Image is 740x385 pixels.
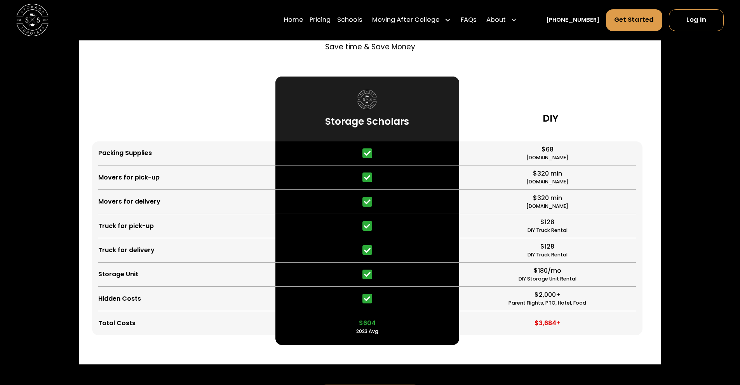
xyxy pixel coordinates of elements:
[535,290,561,300] div: $2,000+
[543,112,559,125] h3: DIY
[534,266,561,275] div: $180/mo
[372,16,440,25] div: Moving After College
[98,270,138,279] div: Storage Unit
[508,300,586,307] div: Parent Flights, PTO, Hotel, Food
[486,16,506,25] div: About
[526,203,568,210] div: [DOMAIN_NAME]
[483,9,521,31] div: About
[356,328,378,335] div: 2023 Avg
[540,242,554,251] div: $128
[519,275,576,283] div: DIY Storage Unit Rental
[461,9,477,31] a: FAQs
[669,9,724,31] a: Log In
[310,9,331,31] a: Pricing
[284,9,303,31] a: Home
[16,4,49,36] img: Storage Scholars main logo
[98,148,152,158] div: Packing Supplies
[325,42,415,52] p: Save time & Save Money
[325,115,409,128] h3: Storage Scholars
[526,178,568,186] div: [DOMAIN_NAME]
[369,9,454,31] div: Moving After College
[540,218,554,227] div: $128
[98,173,160,182] div: Movers for pick-up
[542,145,554,154] div: $68
[535,319,560,328] div: $3,684+
[337,9,362,31] a: Schools
[98,221,154,231] div: Truck for pick-up
[98,197,160,206] div: Movers for delivery
[16,4,49,36] a: home
[528,251,568,259] div: DIY Truck Rental
[359,319,376,328] div: $604
[357,90,377,109] img: Storage Scholars logo.
[526,154,568,162] div: [DOMAIN_NAME]
[98,319,136,328] div: Total Costs
[546,16,599,24] a: [PHONE_NUMBER]
[533,169,562,178] div: $320 min
[533,193,562,203] div: $320 min
[606,9,663,31] a: Get Started
[98,294,141,303] div: Hidden Costs
[98,246,155,255] div: Truck for delivery
[528,227,568,234] div: DIY Truck Rental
